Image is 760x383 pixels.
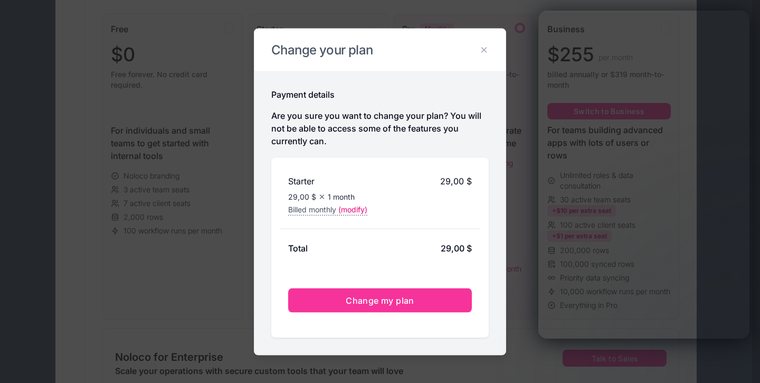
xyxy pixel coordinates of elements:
iframe: Intercom live chat [538,11,749,339]
span: 1 month [328,191,355,202]
h2: Payment details [271,88,335,100]
h2: Starter [288,174,315,187]
h2: Change your plan [271,41,489,58]
h2: Total [288,241,308,254]
span: Billed monthly [288,204,336,214]
span: 29,00 $ [440,174,472,187]
div: 29,00 $ [441,241,472,254]
button: Billed monthly(modify) [288,204,367,216]
span: 29,00 $ [288,191,316,202]
button: Change my plan [288,288,472,312]
span: Change my plan [346,295,414,305]
span: (modify) [338,204,367,214]
p: Are you sure you want to change your plan? You will not be able to access some of the features yo... [271,109,489,147]
iframe: Intercom live chat [724,347,749,372]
